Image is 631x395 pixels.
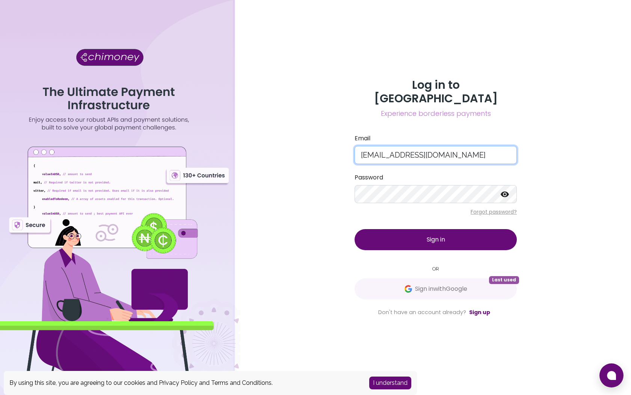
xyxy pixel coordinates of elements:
[355,278,517,299] button: GoogleSign inwithGoogleLast used
[489,276,519,284] span: Last used
[378,308,466,316] span: Don't have an account already?
[415,284,467,293] span: Sign in with Google
[159,379,198,386] a: Privacy Policy
[9,378,358,387] div: By using this site, you are agreeing to our cookies and and .
[599,363,623,387] button: Open chat window
[427,235,445,244] span: Sign in
[355,208,517,216] p: Forgot password?
[355,229,517,250] button: Sign in
[355,265,517,272] small: OR
[355,108,517,119] span: Experience borderless payments
[469,308,490,316] a: Sign up
[369,377,411,389] button: Accept cookies
[355,78,517,105] h3: Log in to [GEOGRAPHIC_DATA]
[355,173,517,182] label: Password
[211,379,272,386] a: Terms and Conditions
[355,134,517,143] label: Email
[405,285,412,293] img: Google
